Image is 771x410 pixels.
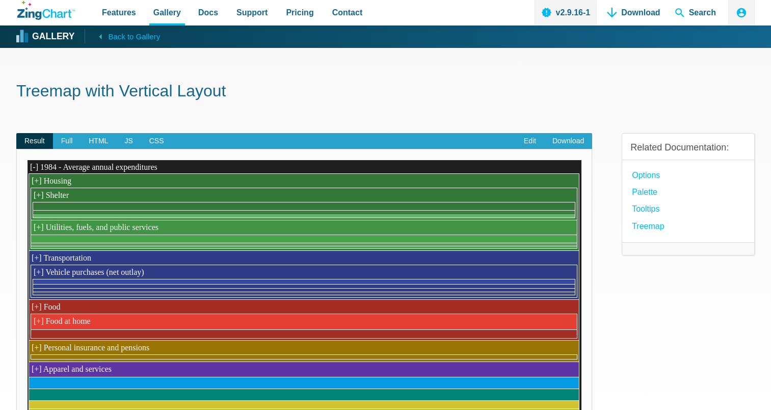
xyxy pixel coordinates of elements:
h3: Related Documentation: [630,142,746,153]
a: Edit [516,133,544,149]
a: options [632,168,660,182]
span: Full [53,133,81,149]
span: HTML [81,133,116,149]
span: Gallery [153,6,181,19]
a: ZingChart Logo. Click to return to the homepage [17,1,75,20]
span: CSS [141,133,172,149]
span: Features [102,6,136,19]
span: JS [116,133,141,149]
a: Gallery [17,29,74,44]
span: Back to Gallery [108,30,160,43]
a: Tooltips [632,202,659,216]
span: Docs [198,6,218,19]
a: Back to Gallery [85,29,160,43]
a: palette [632,185,657,199]
a: Treemap [632,219,664,233]
span: Result [16,133,53,149]
span: Contact [332,6,363,19]
strong: Gallery [32,32,74,41]
a: Download [544,133,592,149]
span: Support [236,6,268,19]
h1: Treemap with Vertical Layout [16,81,755,104]
span: Pricing [286,6,313,19]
